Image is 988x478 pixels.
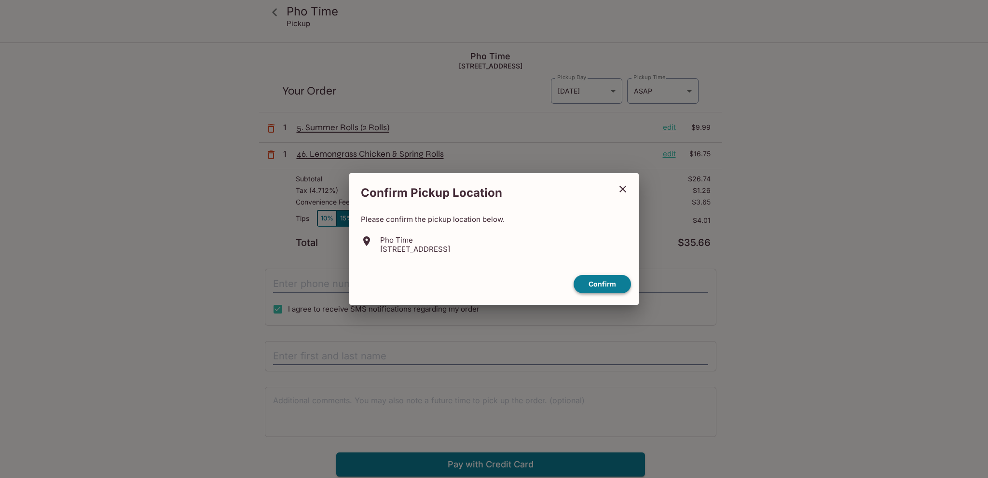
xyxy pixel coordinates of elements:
button: confirm [574,275,631,294]
button: close [611,177,635,201]
p: Pho Time [380,235,450,245]
p: [STREET_ADDRESS] [380,245,450,254]
h2: Confirm Pickup Location [349,181,611,205]
p: Please confirm the pickup location below. [361,215,627,224]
